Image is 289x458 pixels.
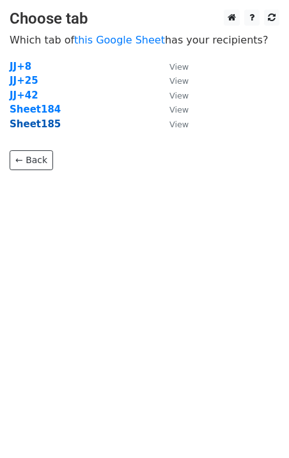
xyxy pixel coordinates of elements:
[157,61,189,72] a: View
[169,62,189,72] small: View
[10,104,61,115] a: Sheet184
[10,61,31,72] a: JJ+8
[10,118,61,130] a: Sheet185
[157,104,189,115] a: View
[169,105,189,114] small: View
[157,75,189,86] a: View
[10,90,38,101] a: JJ+42
[169,76,189,86] small: View
[10,150,53,170] a: ← Back
[225,397,289,458] iframe: Chat Widget
[10,75,38,86] a: JJ+25
[169,120,189,129] small: View
[10,33,279,47] p: Which tab of has your recipients?
[157,90,189,101] a: View
[74,34,165,46] a: this Google Sheet
[157,118,189,130] a: View
[169,91,189,100] small: View
[10,10,279,28] h3: Choose tab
